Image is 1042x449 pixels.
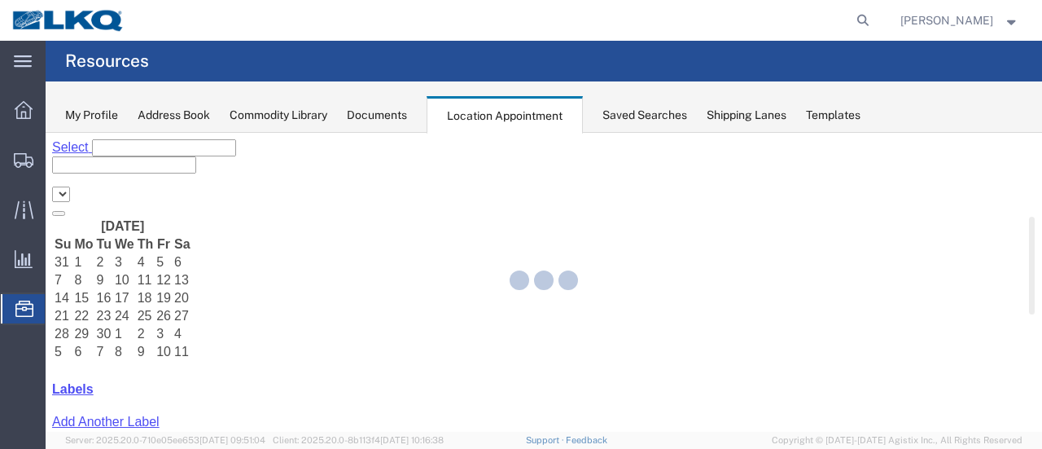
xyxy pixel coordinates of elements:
[91,103,109,120] th: Th
[91,157,109,174] td: 18
[28,157,48,174] td: 15
[65,107,118,124] div: My Profile
[28,103,48,120] th: Mo
[68,157,90,174] td: 17
[50,193,67,209] td: 30
[427,96,583,134] div: Location Appointment
[8,121,26,138] td: 31
[110,103,126,120] th: Fr
[68,139,90,156] td: 10
[8,211,26,227] td: 5
[526,435,567,445] a: Support
[65,435,265,445] span: Server: 2025.20.0-710e05ee653
[50,175,67,191] td: 23
[128,103,146,120] th: Sa
[380,435,444,445] span: [DATE] 10:16:38
[28,121,48,138] td: 1
[68,193,90,209] td: 1
[230,107,327,124] div: Commodity Library
[91,175,109,191] td: 25
[28,175,48,191] td: 22
[128,139,146,156] td: 13
[50,103,67,120] th: Tu
[110,157,126,174] td: 19
[138,107,210,124] div: Address Book
[707,107,786,124] div: Shipping Lanes
[566,435,607,445] a: Feedback
[91,193,109,209] td: 2
[68,121,90,138] td: 3
[28,86,126,102] th: [DATE]
[91,139,109,156] td: 11
[28,211,48,227] td: 6
[7,7,42,21] span: Select
[128,121,146,138] td: 6
[28,139,48,156] td: 8
[8,103,26,120] th: Su
[50,211,67,227] td: 7
[110,193,126,209] td: 3
[128,175,146,191] td: 27
[110,211,126,227] td: 10
[91,211,109,227] td: 9
[28,193,48,209] td: 29
[7,7,46,21] a: Select
[50,157,67,174] td: 16
[128,157,146,174] td: 20
[11,8,125,33] img: logo
[7,282,114,296] a: Add Another Label
[806,107,860,124] div: Templates
[7,249,48,263] a: Labels
[900,11,1020,30] button: [PERSON_NAME]
[128,211,146,227] td: 11
[110,121,126,138] td: 5
[8,175,26,191] td: 21
[68,211,90,227] td: 8
[91,121,109,138] td: 4
[8,157,26,174] td: 14
[68,103,90,120] th: We
[128,193,146,209] td: 4
[273,435,444,445] span: Client: 2025.20.0-8b113f4
[900,11,993,29] span: Sopha Sam
[8,193,26,209] td: 28
[199,435,265,445] span: [DATE] 09:51:04
[602,107,687,124] div: Saved Searches
[65,41,149,81] h4: Resources
[347,107,407,124] div: Documents
[50,139,67,156] td: 9
[110,175,126,191] td: 26
[8,139,26,156] td: 7
[772,434,1022,447] span: Copyright © [DATE]-[DATE] Agistix Inc., All Rights Reserved
[68,175,90,191] td: 24
[50,121,67,138] td: 2
[110,139,126,156] td: 12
